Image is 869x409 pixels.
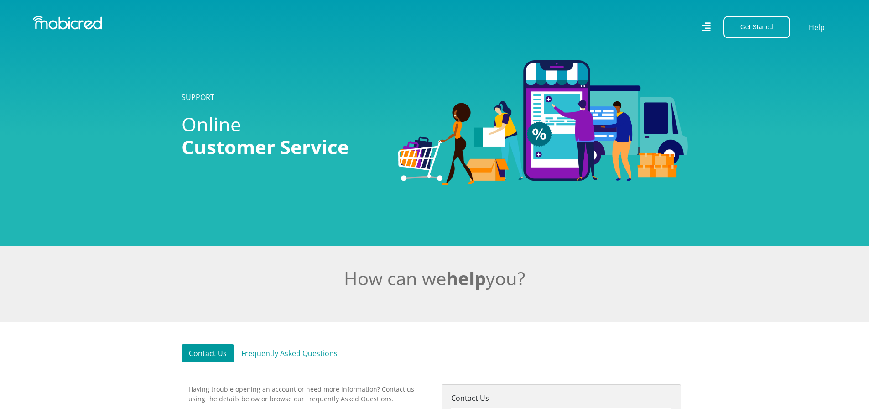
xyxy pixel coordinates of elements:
[182,92,214,102] a: SUPPORT
[182,344,234,362] a: Contact Us
[188,384,428,404] p: Having trouble opening an account or need more information? Contact us using the details below or...
[33,16,102,30] img: Mobicred
[182,113,385,159] h1: Online
[451,394,671,403] h5: Contact Us
[398,60,688,185] img: Categories
[723,16,790,38] button: Get Started
[234,344,345,362] a: Frequently Asked Questions
[808,21,825,33] a: Help
[182,134,349,160] span: Customer Service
